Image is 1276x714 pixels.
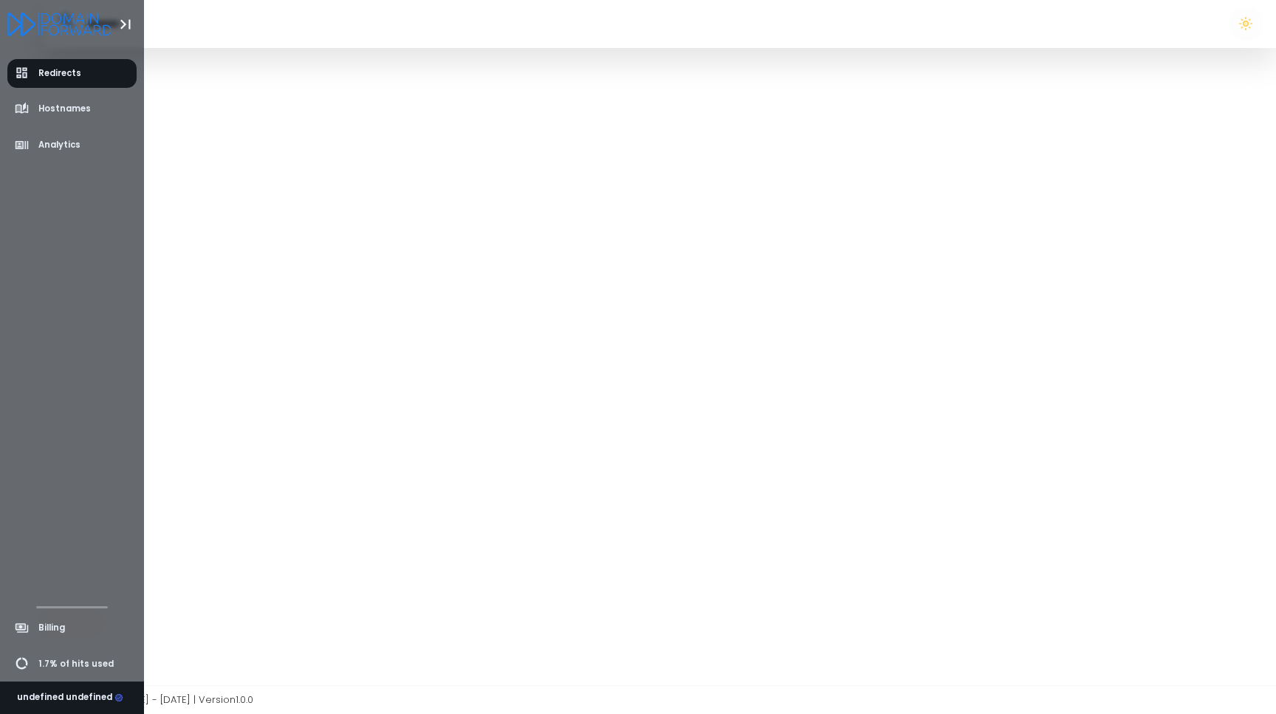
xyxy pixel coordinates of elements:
a: Logo [7,13,112,33]
span: Copyright © [DATE] - [DATE] | Version 1.0.0 [58,693,253,707]
div: undefined undefined [17,691,123,704]
a: Redirects [7,59,137,88]
span: Analytics [38,139,80,151]
a: Hostnames [7,95,137,123]
a: Analytics [7,131,137,159]
span: Hostnames [38,103,91,115]
span: 1.7% of hits used [38,658,114,670]
span: Billing [38,622,65,634]
a: 1.7% of hits used [7,650,137,679]
a: Billing [7,614,137,642]
button: Toggle Aside [112,10,140,38]
span: Redirects [38,67,81,80]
